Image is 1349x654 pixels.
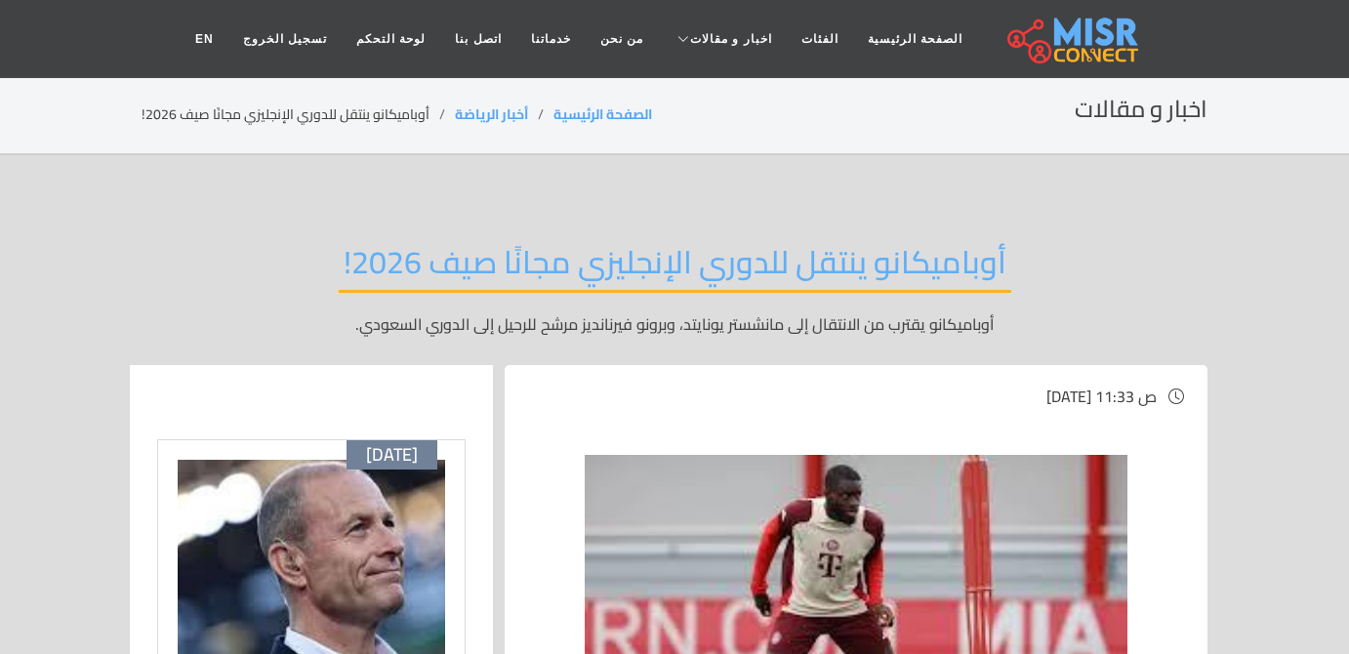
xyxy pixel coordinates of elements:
[690,30,772,48] span: اخبار و مقالات
[181,20,228,58] a: EN
[853,20,977,58] a: الصفحة الرئيسية
[1075,96,1207,124] h2: اخبار و مقالات
[553,102,652,127] a: الصفحة الرئيسية
[1046,382,1157,411] span: [DATE] 11:33 ص
[455,102,528,127] a: أخبار الرياضة
[440,20,515,58] a: اتصل بنا
[516,20,586,58] a: خدماتنا
[658,20,787,58] a: اخبار و مقالات
[1007,15,1138,63] img: main.misr_connect
[787,20,853,58] a: الفئات
[342,20,440,58] a: لوحة التحكم
[142,312,1207,336] p: أوباميكانو يقترب من الانتقال إلى مانشستر يونايتد، وبرونو فيرنانديز مرشح للرحيل إلى الدوري السعودي.
[228,20,342,58] a: تسجيل الخروج
[586,20,658,58] a: من نحن
[142,104,455,125] li: أوباميكانو ينتقل للدوري الإنجليزي مجانًا صيف 2026!
[366,444,418,466] span: [DATE]
[339,243,1011,293] h2: أوباميكانو ينتقل للدوري الإنجليزي مجانًا صيف 2026!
